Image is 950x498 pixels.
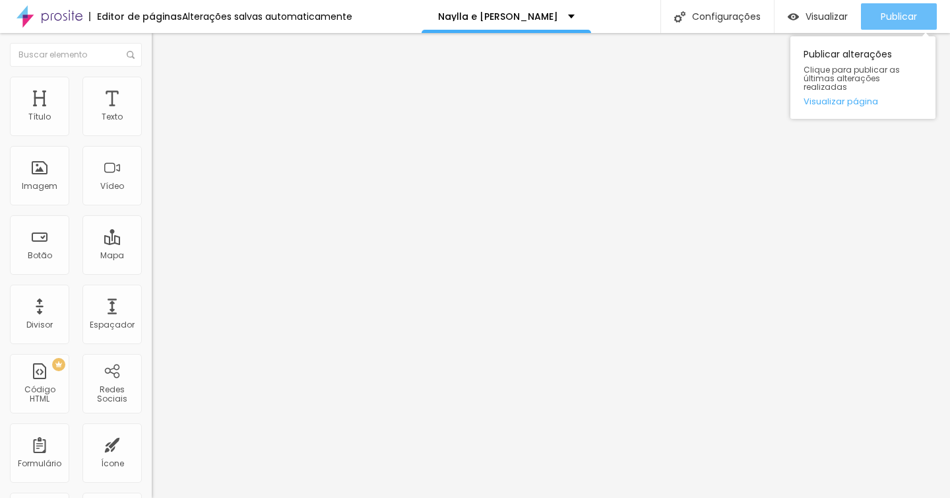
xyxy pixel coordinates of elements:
font: Ícone [101,458,124,469]
img: Ícone [127,51,135,59]
font: Alterações salvas automaticamente [182,10,352,23]
a: Visualizar página [804,97,922,106]
font: Redes Sociais [97,384,127,404]
font: Publicar alterações [804,48,892,61]
font: Visualizar [806,10,848,23]
img: Ícone [674,11,685,22]
font: Espaçador [90,319,135,330]
font: Divisor [26,319,53,330]
font: Botão [28,250,52,261]
font: Clique para publicar as últimas alterações realizadas [804,64,900,92]
font: Formulário [18,458,61,469]
font: Código HTML [24,384,55,404]
font: Visualizar página [804,95,878,108]
font: Configurações [692,10,761,23]
font: Editor de páginas [97,10,182,23]
font: Texto [102,111,123,122]
img: view-1.svg [788,11,799,22]
font: Imagem [22,180,57,192]
input: Buscar elemento [10,43,142,67]
font: Naylla e [PERSON_NAME] [438,10,558,23]
font: Título [28,111,51,122]
font: Mapa [100,250,124,261]
font: Publicar [881,10,917,23]
font: Vídeo [100,180,124,192]
button: Publicar [861,3,937,30]
button: Visualizar [775,3,861,30]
